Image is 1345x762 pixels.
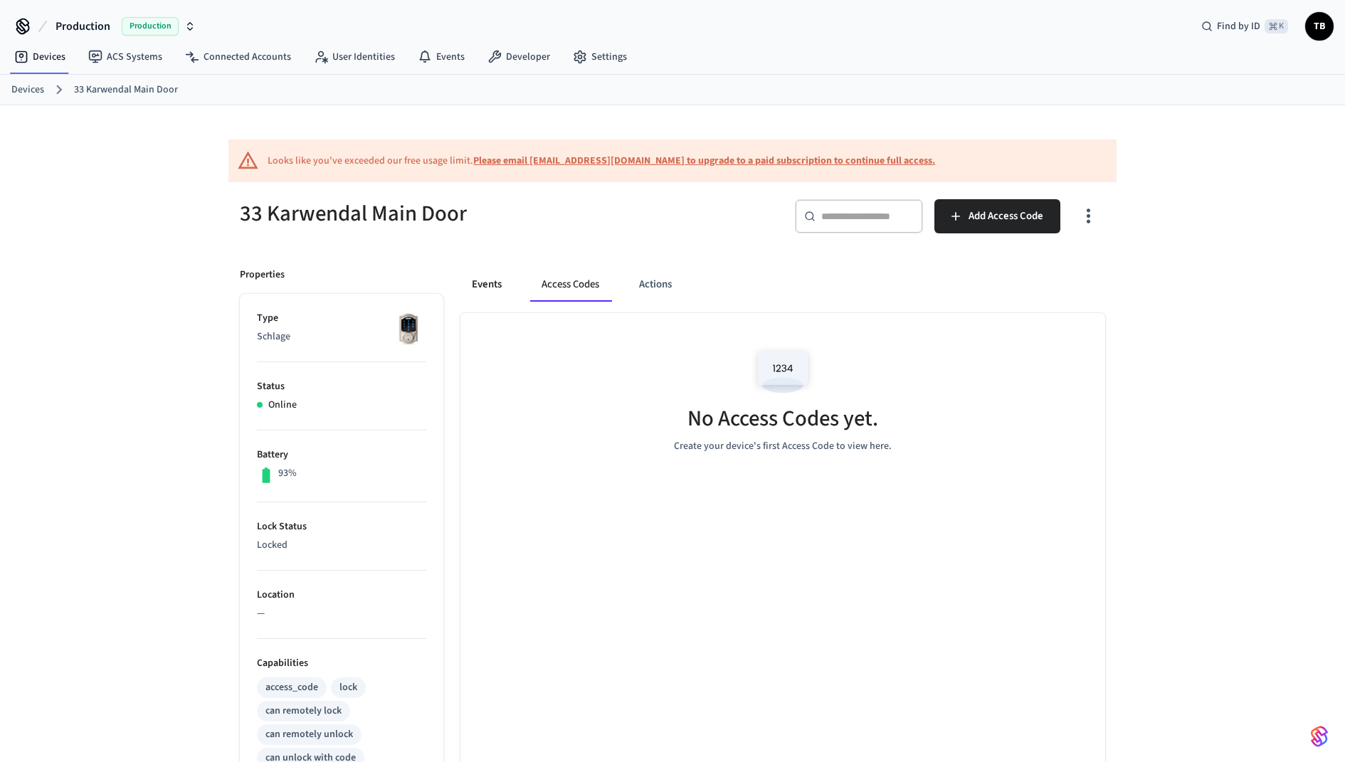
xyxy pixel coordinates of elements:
p: Schlage [257,329,426,344]
a: Events [406,44,476,70]
a: 33 Karwendal Main Door [74,83,178,97]
button: Actions [628,268,683,302]
div: lock [339,680,357,695]
span: Find by ID [1217,19,1260,33]
h5: No Access Codes yet. [687,404,878,433]
div: Find by ID⌘ K [1190,14,1299,39]
p: Battery [257,448,426,462]
a: Devices [3,44,77,70]
p: Status [257,379,426,394]
a: Please email [EMAIL_ADDRESS][DOMAIN_NAME] to upgrade to a paid subscription to continue full access. [473,154,935,168]
span: Add Access Code [969,207,1043,226]
p: Create your device's first Access Code to view here. [674,439,892,454]
button: Events [460,268,513,302]
p: Online [268,398,297,413]
p: 93% [278,466,297,481]
div: can remotely lock [265,704,342,719]
p: Location [257,588,426,603]
span: ⌘ K [1265,19,1288,33]
button: TB [1305,12,1334,41]
img: Schlage Sense Smart Deadbolt with Camelot Trim, Front [391,311,426,346]
p: Lock Status [257,519,426,534]
div: ant example [460,268,1105,302]
button: Access Codes [530,268,611,302]
img: Access Codes Empty State [751,342,815,402]
span: Production [122,17,179,36]
span: TB [1307,14,1332,39]
p: Capabilities [257,656,426,671]
p: — [257,606,426,621]
a: Devices [11,83,44,97]
button: Add Access Code [934,199,1060,233]
div: access_code [265,680,318,695]
div: can remotely unlock [265,727,353,742]
a: Settings [561,44,638,70]
p: Type [257,311,426,326]
p: Properties [240,268,285,282]
a: Developer [476,44,561,70]
div: Looks like you've exceeded our free usage limit. [268,154,935,169]
p: Locked [257,538,426,553]
a: User Identities [302,44,406,70]
img: SeamLogoGradient.69752ec5.svg [1311,725,1328,748]
h5: 33 Karwendal Main Door [240,199,664,228]
a: Connected Accounts [174,44,302,70]
span: Production [56,18,110,35]
a: ACS Systems [77,44,174,70]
